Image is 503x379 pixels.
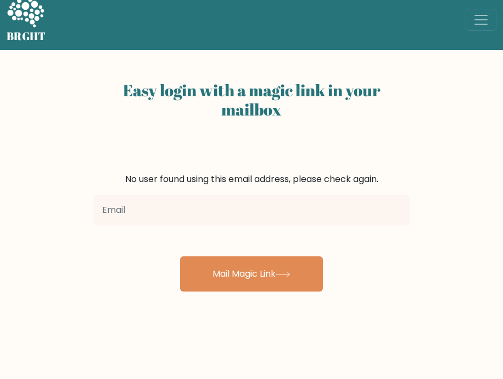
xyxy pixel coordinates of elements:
h5: BRGHT [7,30,46,43]
h2: Easy login with a magic link in your mailbox [93,81,410,120]
div: No user found using this email address, please check again. [93,173,410,186]
button: Mail Magic Link [180,256,323,292]
button: Toggle navigation [466,9,496,31]
input: Email [93,195,410,226]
